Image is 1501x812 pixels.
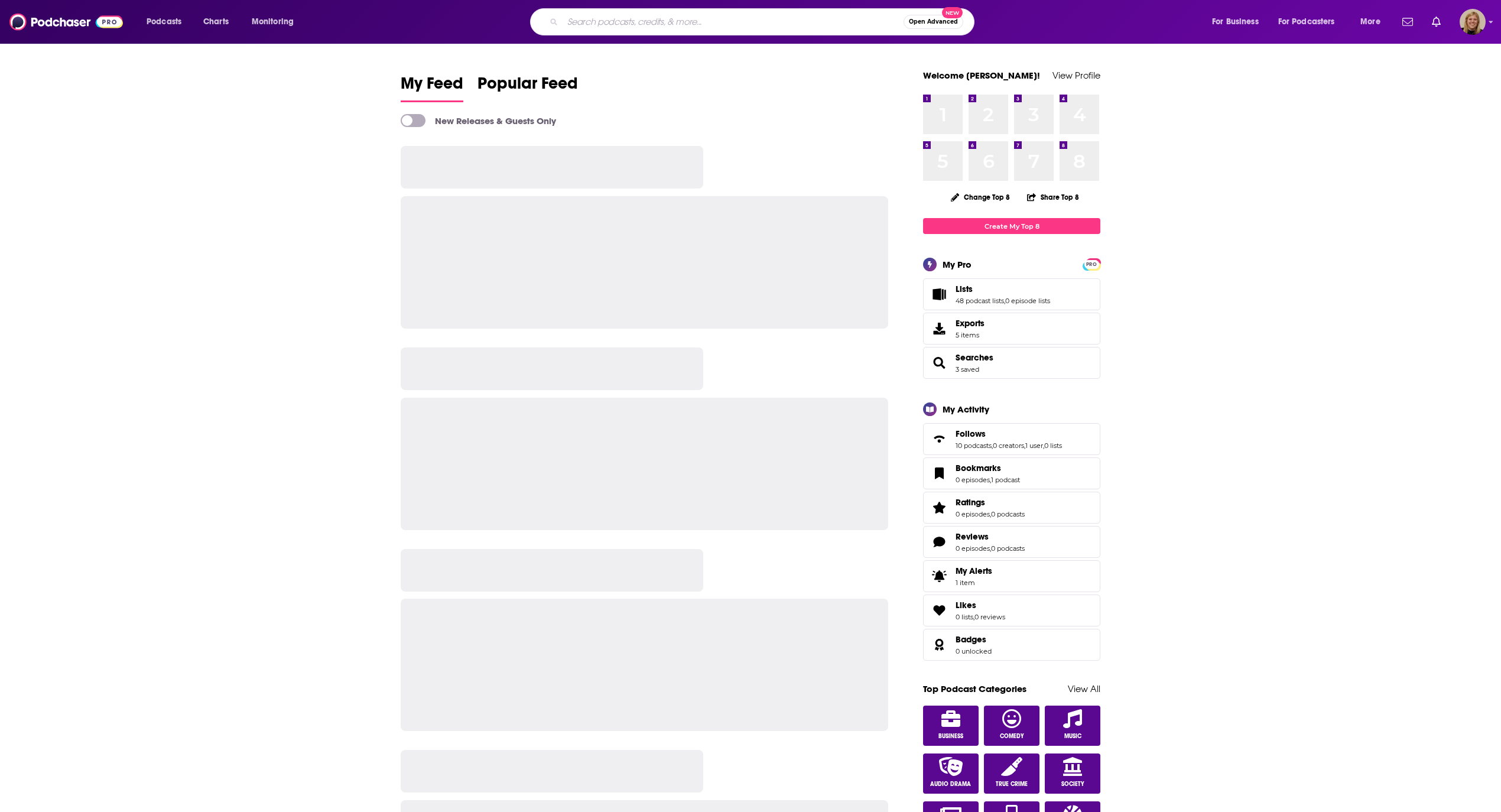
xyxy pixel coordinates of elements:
[1084,260,1099,269] span: PRO
[956,318,985,329] span: Exports
[943,404,989,415] div: My Activity
[938,733,963,740] span: Business
[1005,297,1050,305] a: 0 episode lists
[1068,683,1100,694] a: View All
[927,431,951,447] a: Follows
[956,579,992,587] span: 1 item
[1278,14,1335,30] span: For Podcasters
[991,544,1025,553] a: 0 podcasts
[923,218,1100,234] a: Create My Top 8
[9,11,123,33] img: Podchaser - Follow, Share and Rate Podcasts
[956,352,993,363] a: Searches
[923,753,979,794] a: Audio Drama
[1352,12,1395,31] button: open menu
[1045,753,1100,794] a: Society
[147,14,181,30] span: Podcasts
[401,73,463,102] a: My Feed
[1045,706,1100,746] a: Music
[927,636,951,653] a: Badges
[984,706,1039,746] a: Comedy
[927,499,951,516] a: Ratings
[923,629,1100,661] span: Badges
[956,441,992,450] a: 10 podcasts
[956,647,992,655] a: 0 unlocked
[1204,12,1273,31] button: open menu
[203,14,229,30] span: Charts
[956,566,992,576] span: My Alerts
[990,476,991,484] span: ,
[984,753,1039,794] a: True Crime
[927,465,951,482] a: Bookmarks
[1064,733,1081,740] span: Music
[956,510,990,518] a: 0 episodes
[923,526,1100,558] span: Reviews
[956,544,990,553] a: 0 episodes
[1043,441,1044,450] span: ,
[956,531,989,542] span: Reviews
[927,286,951,303] a: Lists
[1026,186,1080,209] button: Share Top 8
[956,497,1025,508] a: Ratings
[909,19,958,25] span: Open Advanced
[942,7,963,18] span: New
[956,476,990,484] a: 0 episodes
[956,428,986,439] span: Follows
[1084,259,1099,268] a: PRO
[923,595,1100,626] span: Likes
[956,428,1062,439] a: Follows
[956,600,1005,610] a: Likes
[252,14,294,30] span: Monitoring
[956,284,973,294] span: Lists
[1025,441,1043,450] a: 1 user
[956,613,973,621] a: 0 lists
[996,781,1028,788] span: True Crime
[1427,12,1445,32] a: Show notifications dropdown
[927,355,951,371] a: Searches
[956,634,992,645] a: Badges
[243,12,309,31] button: open menu
[923,347,1100,379] span: Searches
[923,706,979,746] a: Business
[1360,14,1380,30] span: More
[923,313,1100,345] a: Exports
[956,463,1001,473] span: Bookmarks
[1052,70,1100,81] a: View Profile
[927,320,951,337] span: Exports
[1460,9,1486,35] span: Logged in as avansolkema
[956,463,1020,473] a: Bookmarks
[1460,9,1486,35] button: Show profile menu
[923,492,1100,524] span: Ratings
[993,441,1024,450] a: 0 creators
[956,284,1050,294] a: Lists
[1398,12,1418,32] a: Show notifications dropdown
[991,476,1020,484] a: 1 podcast
[1212,14,1259,30] span: For Business
[1004,297,1005,305] span: ,
[973,613,974,621] span: ,
[927,568,951,584] span: My Alerts
[477,73,578,100] span: Popular Feed
[927,534,951,550] a: Reviews
[956,365,979,373] a: 3 saved
[930,781,971,788] span: Audio Drama
[956,600,976,610] span: Likes
[923,70,1040,81] a: Welcome [PERSON_NAME]!
[992,441,993,450] span: ,
[1271,12,1352,31] button: open menu
[956,297,1004,305] a: 48 podcast lists
[974,613,1005,621] a: 0 reviews
[927,602,951,619] a: Likes
[904,15,963,29] button: Open AdvancedNew
[956,331,985,339] span: 5 items
[541,8,986,35] div: Search podcasts, credits, & more...
[990,544,991,553] span: ,
[1460,9,1486,35] img: User Profile
[923,423,1100,455] span: Follows
[990,510,991,518] span: ,
[477,73,578,102] a: Popular Feed
[1000,733,1024,740] span: Comedy
[956,634,986,645] span: Badges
